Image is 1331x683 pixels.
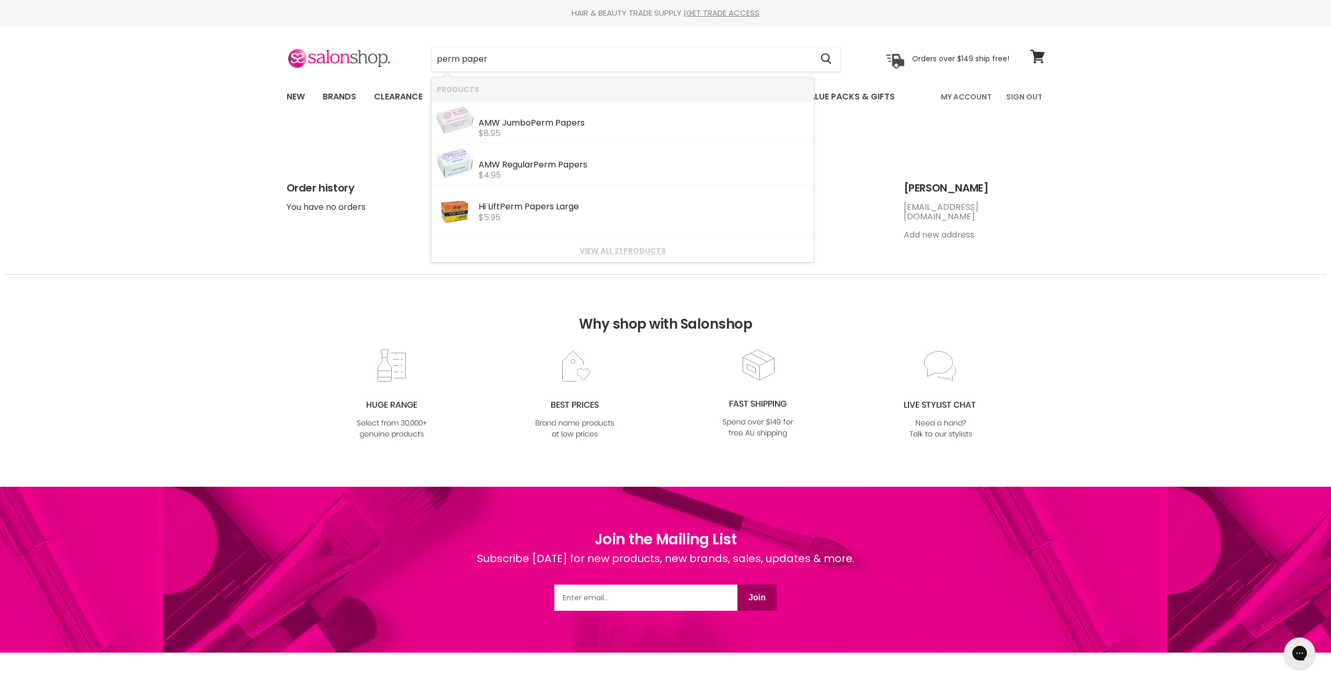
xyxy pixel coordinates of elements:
[715,348,800,440] img: fast.jpg
[366,86,430,108] a: Clearance
[532,349,617,441] img: prices.jpg
[287,182,883,194] h2: Order history
[274,82,1058,112] nav: Main
[935,86,998,108] a: My Account
[533,159,556,171] b: Perm
[813,47,840,71] button: Search
[525,200,535,212] b: Pa
[431,47,813,71] input: Search
[898,349,983,441] img: chat_c0a1c8f7-3133-4fc6-855f-7264552747f6.jpg
[904,182,1045,194] h2: [PERSON_NAME]
[349,349,434,441] img: range2_8cf790d4-220e-469f-917d-a18fed3854b6.jpg
[479,127,500,139] span: $8.95
[315,86,364,108] a: Brands
[477,551,855,585] div: Subscribe [DATE] for new products, new brands, sales, updates & more.
[737,585,777,611] button: Join
[479,211,500,223] span: $5.95
[431,101,814,143] li: Products: AMW Jumbo Perm Papers
[287,138,1045,156] h1: My Account
[1279,634,1321,673] iframe: Gorgias live chat messenger
[431,77,814,101] li: Products
[1000,86,1049,108] a: Sign Out
[795,86,903,108] a: Value Packs & Gifts
[479,169,501,181] span: $4.95
[274,8,1058,18] div: HAIR & BEAUTY TRADE SUPPLY |
[431,47,841,72] form: Product
[287,203,883,212] p: You have no orders
[912,54,1009,63] p: Orders over $149 ship free!
[531,117,553,129] b: Perm
[431,143,814,185] li: Products: AMW Regular Perm Papers
[437,247,809,255] a: View all 21 products
[479,118,809,129] div: AMW Jumbo pers
[558,159,568,171] b: Pa
[479,202,809,213] div: Hi Lift pers Large
[279,82,919,112] ul: Main menu
[554,585,737,611] input: Email
[686,7,759,18] a: GET TRADE ACCESS
[500,200,522,212] b: Perm
[437,148,473,178] img: 1118361_orig_200x.jpg
[279,86,313,108] a: New
[477,529,855,551] h1: Join the Mailing List
[440,190,470,234] img: PP01_200x.jpg
[5,274,1326,348] h2: Why shop with Salonshop
[904,201,979,222] a: [EMAIL_ADDRESS][DOMAIN_NAME]
[431,239,814,262] li: View All
[431,185,814,239] li: Products: Hi Lift Perm Papers Large
[479,160,809,171] div: AMW Regular pers
[555,117,566,129] b: Pa
[437,106,473,135] img: 3142212_orig_200x.jpg
[904,229,974,241] a: Add new address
